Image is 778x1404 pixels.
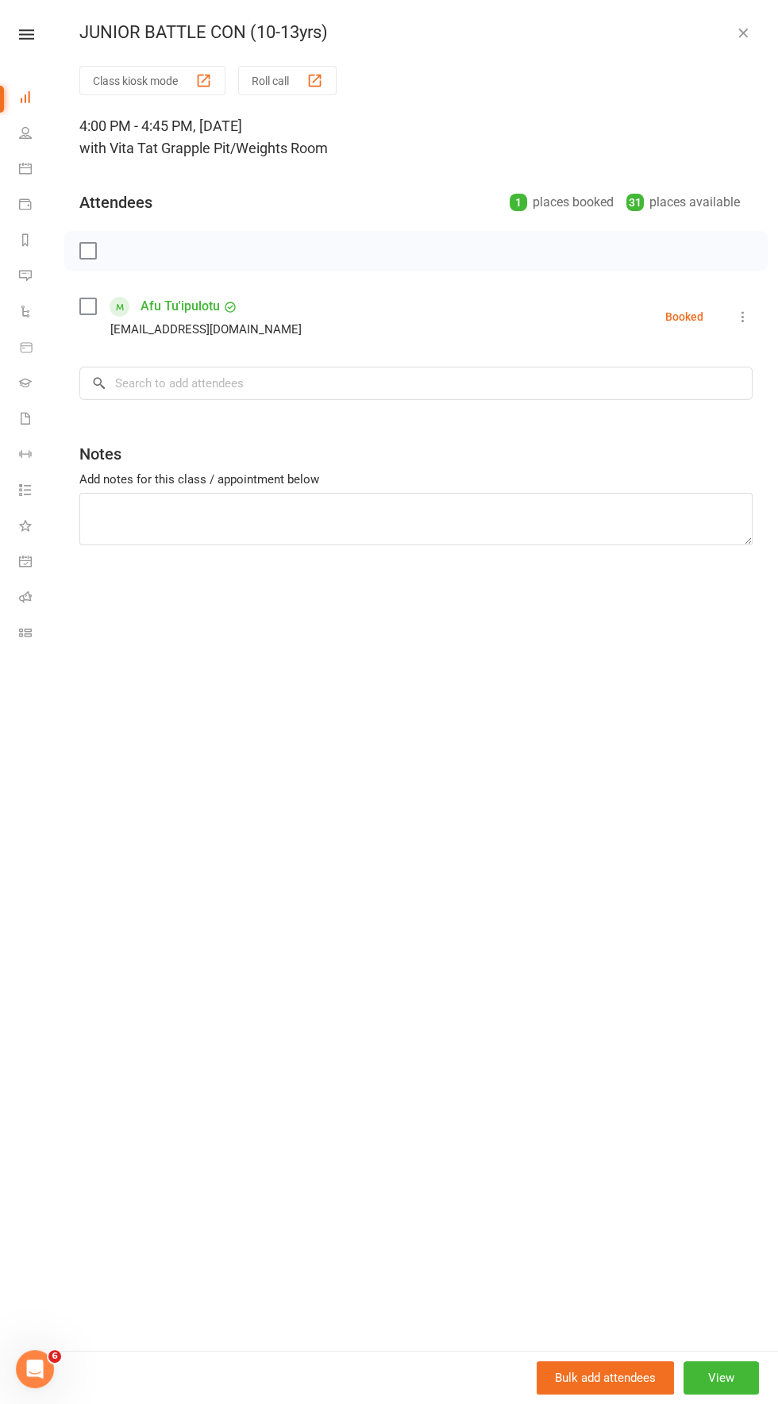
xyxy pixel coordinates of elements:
[79,66,225,95] button: Class kiosk mode
[510,191,614,213] div: places booked
[19,581,55,617] a: Roll call kiosk mode
[510,194,527,211] div: 1
[684,1361,759,1394] button: View
[537,1361,674,1394] button: Bulk add attendees
[54,22,778,43] div: JUNIOR BATTLE CON (10-13yrs)
[110,319,302,340] div: [EMAIL_ADDRESS][DOMAIN_NAME]
[16,1350,54,1388] iframe: Intercom live chat
[79,191,152,213] div: Attendees
[19,117,55,152] a: People
[665,311,703,322] div: Booked
[79,115,753,160] div: 4:00 PM - 4:45 PM, [DATE]
[19,545,55,581] a: General attendance kiosk mode
[79,367,753,400] input: Search to add attendees
[19,224,55,260] a: Reports
[145,140,328,156] span: at Grapple Pit/Weights Room
[79,470,753,489] div: Add notes for this class / appointment below
[626,194,644,211] div: 31
[19,81,55,117] a: Dashboard
[19,510,55,545] a: What's New
[79,140,145,156] span: with Vita T
[19,152,55,188] a: Calendar
[141,294,220,319] a: Afu Tu'ipulotu
[19,188,55,224] a: Payments
[19,331,55,367] a: Product Sales
[79,443,121,465] div: Notes
[238,66,337,95] button: Roll call
[48,1350,61,1363] span: 6
[19,617,55,652] a: Class kiosk mode
[626,191,740,213] div: places available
